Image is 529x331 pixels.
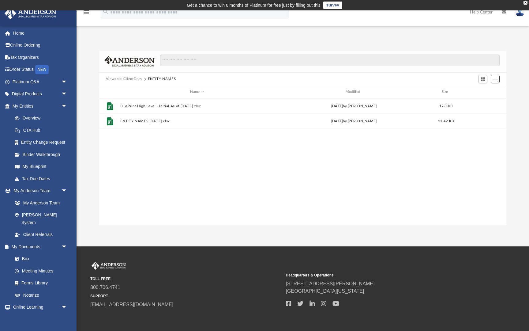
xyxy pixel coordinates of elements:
a: Meeting Minutes [9,265,73,277]
span: arrow_drop_down [61,185,73,197]
small: Headquarters & Operations [286,272,477,278]
a: Client Referrals [9,229,73,241]
div: [DATE] by [PERSON_NAME] [277,119,431,124]
a: Digital Productsarrow_drop_down [4,88,77,100]
div: close [523,1,527,5]
div: Size [433,89,458,95]
div: id [461,89,504,95]
img: Anderson Advisors Platinum Portal [3,7,58,19]
small: SUPPORT [90,293,282,299]
span: 17.8 KB [439,104,452,108]
a: My Entitiesarrow_drop_down [4,100,77,112]
div: by [PERSON_NAME] [277,103,431,109]
span: 11.42 KB [438,120,454,123]
img: User Pic [515,8,524,17]
a: [GEOGRAPHIC_DATA][US_STATE] [286,288,364,294]
span: arrow_drop_down [61,100,73,112]
a: Box [9,253,70,265]
a: Platinum Q&Aarrow_drop_down [4,76,77,88]
a: survey [323,2,342,9]
a: 800.706.4741 [90,285,120,290]
img: Anderson Advisors Platinum Portal [90,262,127,270]
a: Online Learningarrow_drop_down [4,301,73,314]
span: arrow_drop_down [61,301,73,314]
button: ENTITY NAMES [148,76,176,82]
button: Switch to Grid View [478,75,488,83]
a: Tax Due Dates [9,173,77,185]
button: Add [491,75,500,83]
a: Binder Walkthrough [9,148,77,161]
a: menu [83,12,90,16]
a: Overview [9,112,77,124]
input: Search files and folders [160,55,500,66]
i: search [102,8,109,15]
a: [STREET_ADDRESS][PERSON_NAME] [286,281,375,286]
button: ENTITY NAMES [DATE].xlsx [120,119,274,123]
span: arrow_drop_down [61,241,73,253]
small: TOLL FREE [90,276,282,282]
a: Forms Library [9,277,70,289]
span: arrow_drop_down [61,76,73,88]
a: Home [4,27,77,39]
a: Notarize [9,289,73,301]
a: Entity Change Request [9,136,77,149]
div: grid [99,98,506,226]
i: menu [83,9,90,16]
span: arrow_drop_down [61,88,73,101]
span: [DATE] [331,104,343,108]
div: Modified [277,89,431,95]
a: [EMAIL_ADDRESS][DOMAIN_NAME] [90,302,173,307]
a: My Blueprint [9,161,73,173]
a: CTA Hub [9,124,77,136]
div: NEW [35,65,49,74]
div: Name [120,89,274,95]
a: My Anderson Teamarrow_drop_down [4,185,73,197]
a: Order StatusNEW [4,63,77,76]
a: Online Ordering [4,39,77,51]
div: id [102,89,117,95]
a: Tax Organizers [4,51,77,63]
a: [PERSON_NAME] System [9,209,73,229]
a: My Anderson Team [9,197,70,209]
button: Viewable-ClientDocs [106,76,142,82]
div: Get a chance to win 6 months of Platinum for free just by filling out this [187,2,321,9]
button: BluePrint High Level - Initial As of [DATE].xlsx [120,104,274,108]
a: My Documentsarrow_drop_down [4,241,73,253]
